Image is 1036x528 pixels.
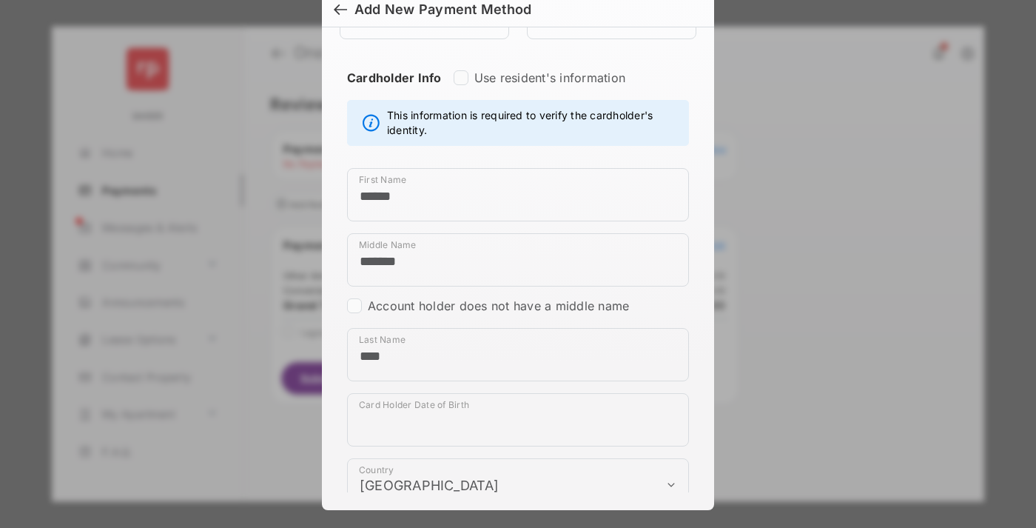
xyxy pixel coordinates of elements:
[347,70,442,112] strong: Cardholder Info
[368,298,629,313] label: Account holder does not have a middle name
[347,458,689,512] div: payment_method_screening[postal_addresses][country]
[474,70,625,85] label: Use resident's information
[354,1,531,18] div: Add New Payment Method
[387,108,681,138] span: This information is required to verify the cardholder's identity.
